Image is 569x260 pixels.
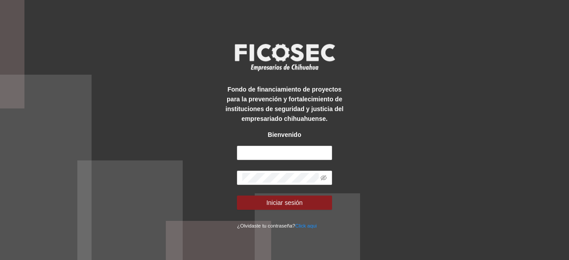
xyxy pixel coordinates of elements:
span: Iniciar sesión [266,198,303,208]
strong: Fondo de financiamiento de proyectos para la prevención y fortalecimiento de instituciones de seg... [225,86,343,122]
a: Click aqui [295,223,317,228]
button: Iniciar sesión [237,196,332,210]
img: logo [229,41,340,74]
strong: Bienvenido [268,131,301,138]
small: ¿Olvidaste tu contraseña? [237,223,317,228]
span: eye-invisible [321,175,327,181]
